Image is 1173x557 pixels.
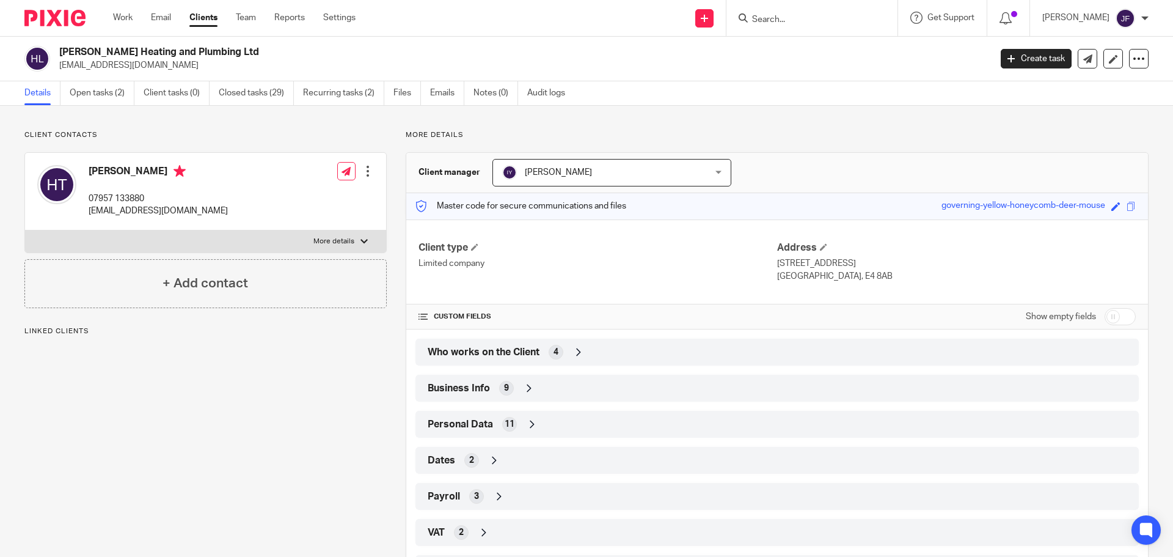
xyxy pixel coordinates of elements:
[418,257,777,270] p: Limited company
[418,312,777,322] h4: CUSTOM FIELDS
[428,418,493,431] span: Personal Data
[89,165,228,180] h4: [PERSON_NAME]
[236,12,256,24] a: Team
[428,454,455,467] span: Dates
[37,165,76,204] img: svg%3E
[1026,311,1096,323] label: Show empty fields
[428,526,445,539] span: VAT
[1116,9,1135,28] img: svg%3E
[777,257,1136,270] p: [STREET_ADDRESS]
[459,526,464,539] span: 2
[430,81,464,105] a: Emails
[941,199,1105,213] div: governing-yellow-honeycomb-deer-mouse
[751,15,861,26] input: Search
[151,12,171,24] a: Email
[418,242,777,254] h4: Client type
[504,382,509,394] span: 9
[415,200,626,212] p: Master code for secure communications and files
[527,81,574,105] a: Audit logs
[59,59,982,72] p: [EMAIL_ADDRESS][DOMAIN_NAME]
[554,346,558,358] span: 4
[24,81,60,105] a: Details
[323,12,356,24] a: Settings
[428,382,490,395] span: Business Info
[274,12,305,24] a: Reports
[406,130,1149,140] p: More details
[428,490,460,503] span: Payroll
[189,12,217,24] a: Clients
[469,454,474,467] span: 2
[313,237,354,246] p: More details
[59,46,798,59] h2: [PERSON_NAME] Heating and Plumbing Ltd
[89,193,228,205] p: 07957 133880
[505,418,514,430] span: 11
[113,12,133,24] a: Work
[777,242,1136,254] h4: Address
[24,130,387,140] p: Client contacts
[219,81,294,105] a: Closed tasks (29)
[24,326,387,336] p: Linked clients
[474,490,479,503] span: 3
[1001,49,1072,68] a: Create task
[473,81,518,105] a: Notes (0)
[89,205,228,217] p: [EMAIL_ADDRESS][DOMAIN_NAME]
[144,81,210,105] a: Client tasks (0)
[393,81,421,105] a: Files
[163,274,248,293] h4: + Add contact
[303,81,384,105] a: Recurring tasks (2)
[24,46,50,72] img: svg%3E
[428,346,539,359] span: Who works on the Client
[1042,12,1109,24] p: [PERSON_NAME]
[70,81,134,105] a: Open tasks (2)
[174,165,186,177] i: Primary
[24,10,86,26] img: Pixie
[502,165,517,180] img: svg%3E
[418,166,480,179] h3: Client manager
[525,168,592,177] span: [PERSON_NAME]
[927,13,974,22] span: Get Support
[777,270,1136,282] p: [GEOGRAPHIC_DATA], E4 8AB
